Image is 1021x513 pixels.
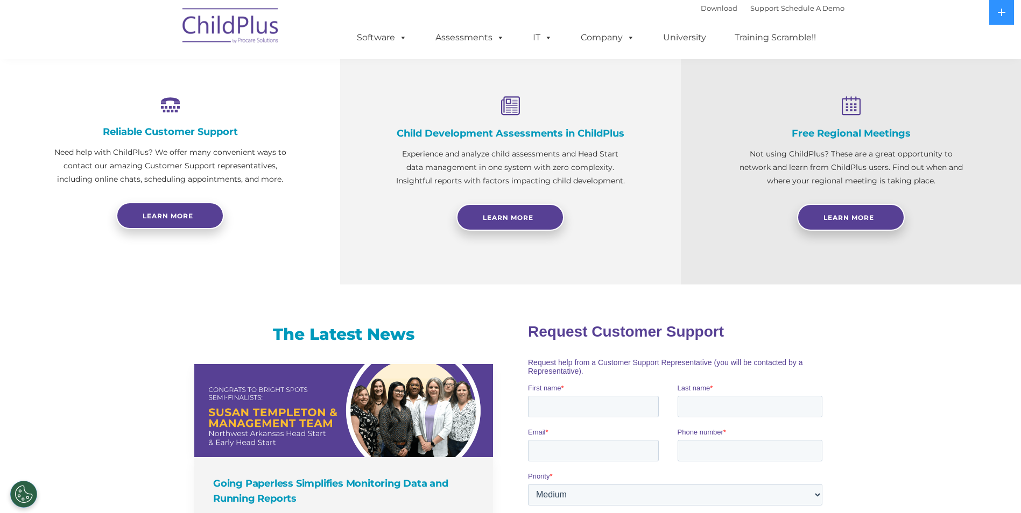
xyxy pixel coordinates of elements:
p: Need help with ChildPlus? We offer many convenient ways to contact our amazing Customer Support r... [54,146,286,186]
a: Assessments [425,27,515,48]
p: Experience and analyze child assessments and Head Start data management in one system with zero c... [394,147,626,188]
a: IT [522,27,563,48]
span: Learn more [143,212,193,220]
h4: Child Development Assessments in ChildPlus [394,127,626,139]
img: ChildPlus by Procare Solutions [177,1,285,54]
button: Cookies Settings [10,481,37,508]
font: | [701,4,844,12]
p: Not using ChildPlus? These are a great opportunity to network and learn from ChildPlus users. Fin... [735,147,967,188]
h4: Reliable Customer Support [54,126,286,138]
a: Schedule A Demo [781,4,844,12]
a: Training Scramble!! [724,27,827,48]
a: Download [701,4,737,12]
span: Learn More [483,213,533,222]
a: Learn more [116,202,224,229]
h4: Going Paperless Simplifies Monitoring Data and Running Reports [213,476,477,506]
a: University [652,27,717,48]
span: Last name [150,71,182,79]
span: Learn More [823,213,874,222]
a: Software [346,27,418,48]
a: Learn More [456,204,564,231]
span: Phone number [150,115,195,123]
a: Support [750,4,779,12]
a: Learn More [797,204,905,231]
h3: The Latest News [194,324,493,345]
a: Company [570,27,645,48]
h4: Free Regional Meetings [735,127,967,139]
